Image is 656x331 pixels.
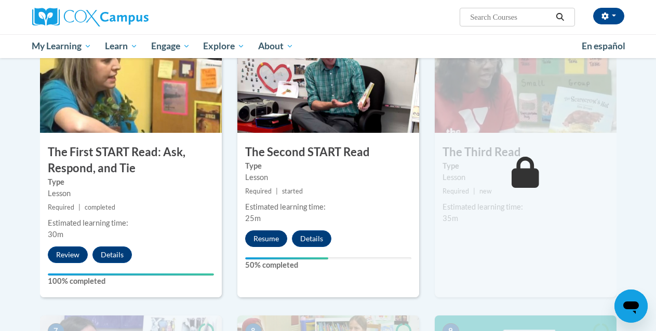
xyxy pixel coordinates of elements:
[48,230,63,239] span: 30m
[245,172,411,183] div: Lesson
[614,289,648,323] iframe: Button to launch messaging window
[24,34,632,58] div: Main menu
[48,203,74,211] span: Required
[282,187,303,195] span: started
[245,259,411,271] label: 50% completed
[48,176,214,188] label: Type
[258,40,293,52] span: About
[32,8,149,26] img: Cox Campus
[98,34,144,58] a: Learn
[48,275,214,287] label: 100% completed
[245,160,411,172] label: Type
[443,160,609,172] label: Type
[203,40,245,52] span: Explore
[245,201,411,213] div: Estimated learning time:
[552,11,568,23] button: Search
[245,187,272,195] span: Required
[245,214,261,223] span: 25m
[85,203,115,211] span: completed
[575,35,632,57] a: En español
[196,34,251,58] a: Explore
[237,29,419,133] img: Course Image
[40,29,222,133] img: Course Image
[292,230,331,247] button: Details
[593,8,624,24] button: Account Settings
[25,34,99,58] a: My Learning
[443,201,609,213] div: Estimated learning time:
[48,188,214,199] div: Lesson
[251,34,300,58] a: About
[245,257,328,259] div: Your progress
[78,203,81,211] span: |
[48,246,88,263] button: Review
[276,187,278,195] span: |
[473,187,475,195] span: |
[245,230,287,247] button: Resume
[144,34,197,58] a: Engage
[48,273,214,275] div: Your progress
[32,8,219,26] a: Cox Campus
[32,40,91,52] span: My Learning
[105,40,138,52] span: Learn
[237,144,419,160] h3: The Second START Read
[435,144,617,160] h3: The Third Read
[92,246,132,263] button: Details
[443,172,609,183] div: Lesson
[479,187,492,195] span: new
[40,144,222,176] h3: The First START Read: Ask, Respond, and Tie
[443,214,458,223] span: 35m
[151,40,190,52] span: Engage
[443,187,469,195] span: Required
[582,40,625,51] span: En español
[48,217,214,229] div: Estimated learning time:
[469,11,552,23] input: Search Courses
[435,29,617,133] img: Course Image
